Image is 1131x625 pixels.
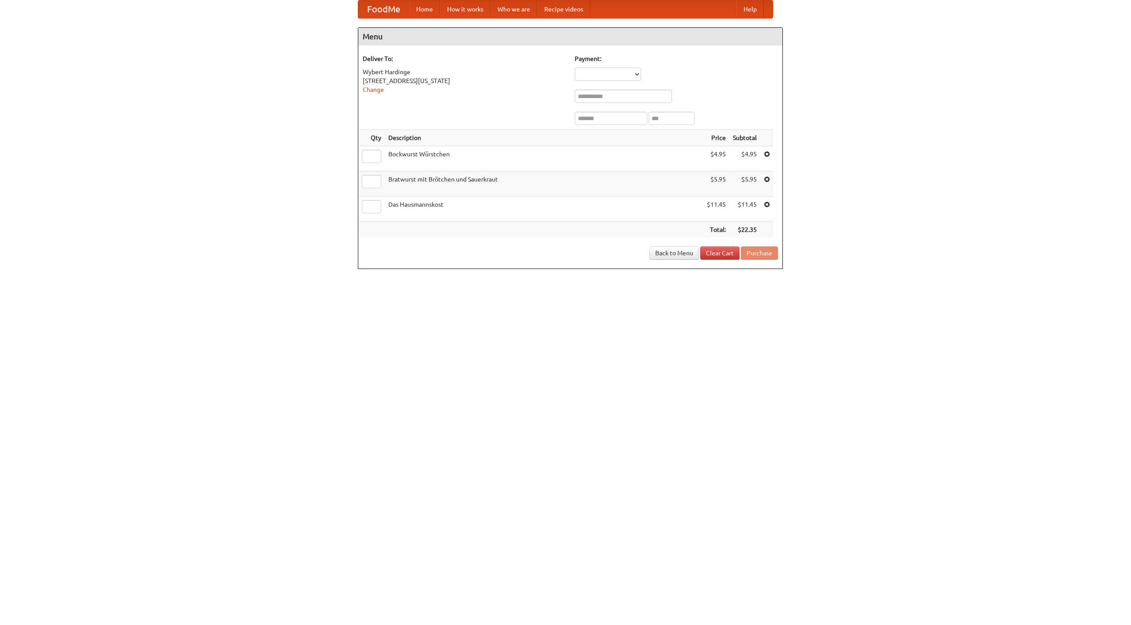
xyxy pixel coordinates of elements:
[490,0,537,18] a: Who we are
[385,197,703,222] td: Das Hausmannskost
[703,171,729,197] td: $5.95
[729,130,760,146] th: Subtotal
[703,146,729,171] td: $4.95
[736,0,764,18] a: Help
[385,171,703,197] td: Bratwurst mit Brötchen und Sauerkraut
[363,54,566,63] h5: Deliver To:
[409,0,440,18] a: Home
[440,0,490,18] a: How it works
[363,68,566,76] div: Wybert Hardinge
[700,246,740,260] a: Clear Cart
[363,76,566,85] div: [STREET_ADDRESS][US_STATE]
[649,246,699,260] a: Back to Menu
[729,146,760,171] td: $4.95
[703,222,729,238] th: Total:
[537,0,590,18] a: Recipe videos
[575,54,778,63] h5: Payment:
[363,86,384,93] a: Change
[385,130,703,146] th: Description
[703,130,729,146] th: Price
[358,0,409,18] a: FoodMe
[729,197,760,222] td: $11.45
[358,28,782,45] h4: Menu
[385,146,703,171] td: Bockwurst Würstchen
[741,246,778,260] button: Purchase
[703,197,729,222] td: $11.45
[729,222,760,238] th: $22.35
[358,130,385,146] th: Qty
[729,171,760,197] td: $5.95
